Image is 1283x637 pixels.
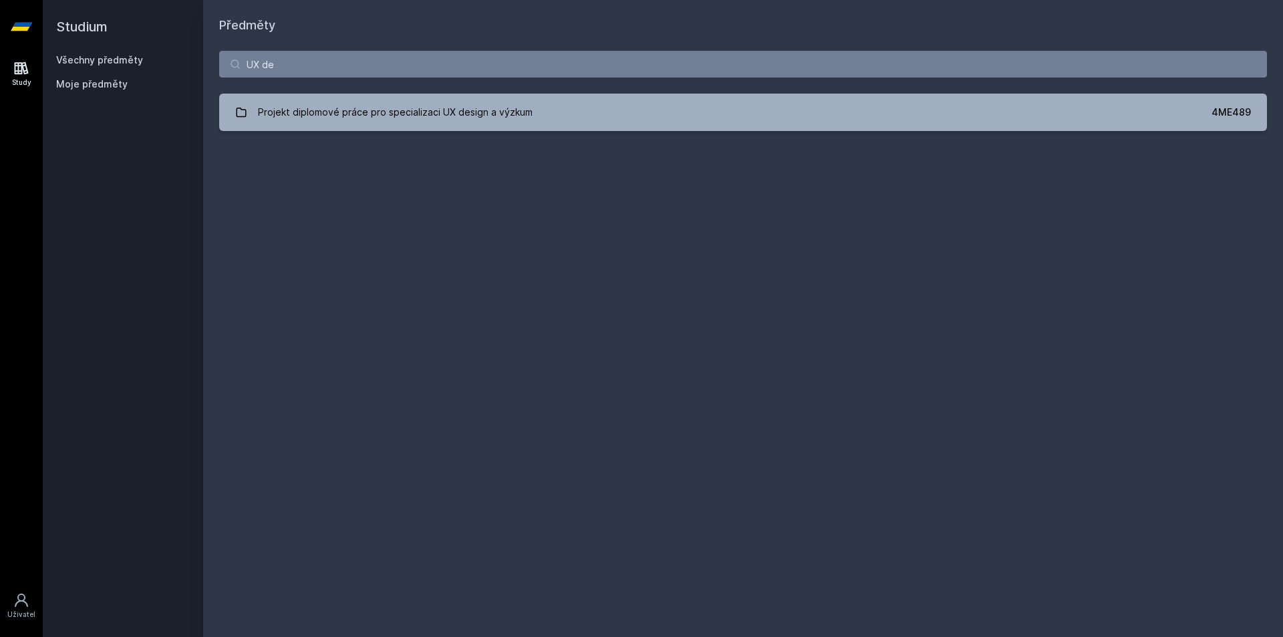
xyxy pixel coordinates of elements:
div: Uživatel [7,610,35,620]
div: 4ME489 [1211,106,1251,119]
a: Všechny předměty [56,54,143,66]
div: Projekt diplomové práce pro specializaci UX design a výzkum [258,99,533,126]
h1: Předměty [219,16,1267,35]
a: Study [3,53,40,94]
a: Projekt diplomové práce pro specializaci UX design a výzkum 4ME489 [219,94,1267,131]
a: Uživatel [3,586,40,626]
input: Název nebo ident předmětu… [219,51,1267,78]
span: Moje předměty [56,78,128,91]
div: Study [12,78,31,88]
